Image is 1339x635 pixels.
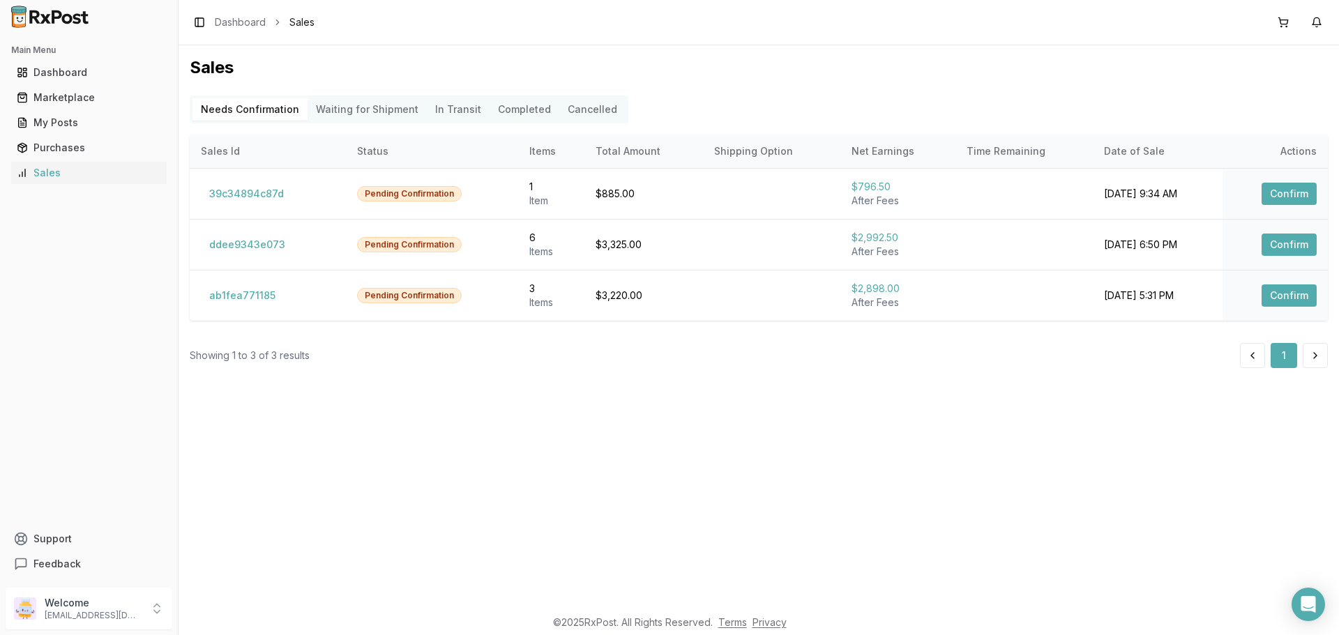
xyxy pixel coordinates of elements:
[201,183,292,205] button: 39c34894c87d
[718,616,747,628] a: Terms
[308,98,427,121] button: Waiting for Shipment
[33,557,81,571] span: Feedback
[1104,187,1211,201] div: [DATE] 9:34 AM
[17,141,161,155] div: Purchases
[17,91,161,105] div: Marketplace
[584,135,703,168] th: Total Amount
[6,137,172,159] button: Purchases
[1262,284,1317,307] button: Confirm
[1262,183,1317,205] button: Confirm
[490,98,559,121] button: Completed
[852,194,945,208] div: After Fees
[6,162,172,184] button: Sales
[45,610,142,621] p: [EMAIL_ADDRESS][DOMAIN_NAME]
[1104,238,1211,252] div: [DATE] 6:50 PM
[11,85,167,110] a: Marketplace
[852,282,945,296] div: $2,898.00
[852,231,945,245] div: $2,992.50
[529,245,573,259] div: Item s
[852,296,945,309] div: After Fees
[11,135,167,160] a: Purchases
[1271,343,1297,368] button: 1
[1262,234,1317,256] button: Confirm
[201,284,284,307] button: ab1fea771185
[6,112,172,134] button: My Posts
[11,110,167,135] a: My Posts
[357,186,462,201] div: Pending Confirmation
[17,116,161,130] div: My Posts
[346,135,518,168] th: Status
[529,231,573,245] div: 6
[596,238,692,252] div: $3,325.00
[1292,588,1325,621] div: Open Intercom Messenger
[215,15,266,29] a: Dashboard
[17,166,161,180] div: Sales
[529,194,573,208] div: Item
[6,6,95,28] img: RxPost Logo
[752,616,787,628] a: Privacy
[1093,135,1223,168] th: Date of Sale
[190,56,1328,79] h1: Sales
[190,349,310,362] div: Showing 1 to 3 of 3 results
[201,234,294,256] button: ddee9343e073
[596,289,692,303] div: $3,220.00
[17,66,161,79] div: Dashboard
[559,98,626,121] button: Cancelled
[357,288,462,303] div: Pending Confirmation
[289,15,315,29] span: Sales
[215,15,315,29] nav: breadcrumb
[1104,289,1211,303] div: [DATE] 5:31 PM
[190,135,346,168] th: Sales Id
[703,135,840,168] th: Shipping Option
[529,296,573,309] div: Item s
[11,45,167,56] h2: Main Menu
[11,160,167,185] a: Sales
[518,135,584,168] th: Items
[6,61,172,84] button: Dashboard
[6,551,172,576] button: Feedback
[357,237,462,252] div: Pending Confirmation
[852,245,945,259] div: After Fees
[192,98,308,121] button: Needs Confirmation
[11,60,167,85] a: Dashboard
[1223,135,1328,168] th: Actions
[14,597,36,620] img: User avatar
[955,135,1093,168] th: Time Remaining
[6,526,172,551] button: Support
[427,98,490,121] button: In Transit
[596,187,692,201] div: $885.00
[529,282,573,296] div: 3
[45,596,142,610] p: Welcome
[840,135,956,168] th: Net Earnings
[529,180,573,194] div: 1
[852,180,945,194] div: $796.50
[6,86,172,109] button: Marketplace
